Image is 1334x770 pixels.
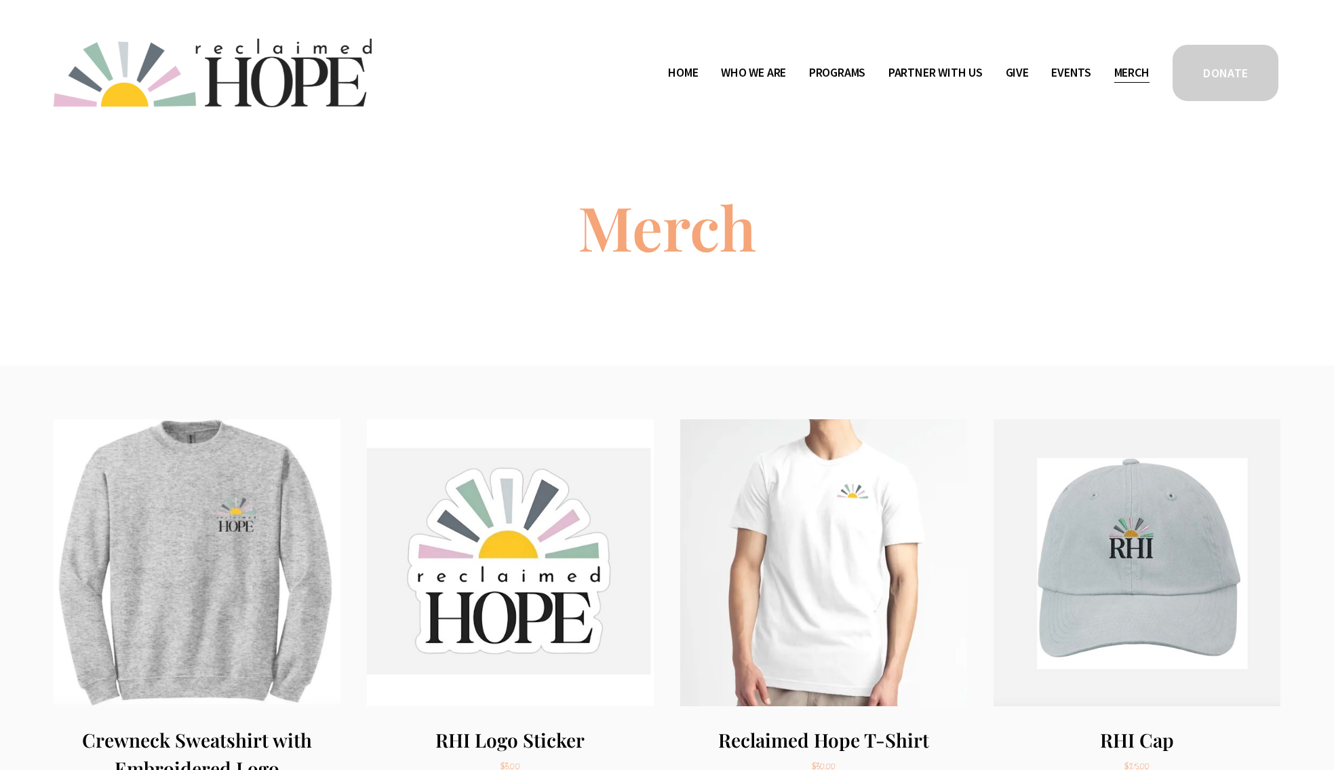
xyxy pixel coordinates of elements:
[1006,62,1029,83] a: Give
[54,419,340,706] img: Crewneck Sweatshirt with Embroidered Logo
[809,63,866,83] span: Programs
[994,419,1280,706] img: RHI Cap
[54,39,372,107] img: Reclaimed Hope Initiative
[1051,62,1091,83] a: Events
[435,726,585,754] div: RHI Logo Sticker
[721,63,786,83] span: Who We Are
[888,62,983,83] a: folder dropdown
[668,62,698,83] a: Home
[367,419,654,706] img: RHI Logo Sticker
[1100,726,1174,754] div: RHI Cap
[431,190,902,263] h1: Merch
[721,62,786,83] a: folder dropdown
[1114,62,1150,83] a: Merch
[718,726,929,754] div: Reclaimed Hope T-Shirt
[888,63,983,83] span: Partner With Us
[809,62,866,83] a: folder dropdown
[1171,43,1280,103] a: DONATE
